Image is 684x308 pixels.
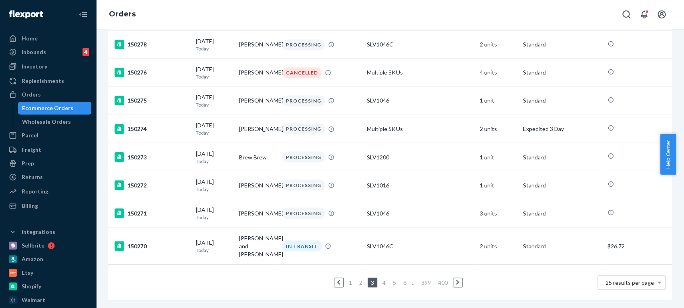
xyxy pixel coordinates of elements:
[115,152,189,162] div: 150273
[22,296,45,304] div: Walmart
[282,123,325,134] div: PROCESSING
[5,46,91,58] a: Inbounds4
[5,129,91,142] a: Parcel
[5,32,91,45] a: Home
[109,10,136,18] a: Orders
[523,181,601,189] p: Standard
[196,73,233,80] p: Today
[523,125,601,133] p: Expedited 3 Day
[22,91,41,99] div: Orders
[5,225,91,238] button: Integrations
[358,279,364,286] a: Page 2
[282,179,325,190] div: PROCESSING
[523,68,601,76] p: Standard
[477,115,520,143] td: 2 units
[282,95,325,106] div: PROCESSING
[22,104,73,112] div: Ecommerce Orders
[115,68,189,77] div: 150276
[82,48,89,56] div: 4
[196,65,233,80] div: [DATE]
[236,143,279,171] td: Brew Brew
[369,279,376,286] a: Page 3 is your current page
[18,115,92,128] a: Wholesale Orders
[5,280,91,293] a: Shopify
[196,177,233,192] div: [DATE]
[196,246,233,253] p: Today
[196,101,233,108] p: Today
[391,279,398,286] a: Page 5
[5,266,91,279] a: Etsy
[22,159,34,167] div: Prep
[236,115,279,143] td: [PERSON_NAME]
[103,3,142,26] ol: breadcrumbs
[5,157,91,170] a: Prep
[477,87,520,115] td: 1 unit
[22,48,46,56] div: Inbounds
[22,118,71,126] div: Wholesale Orders
[660,134,676,175] span: Help Center
[437,279,449,286] a: Page 400
[618,6,634,22] button: Open Search Box
[22,228,55,236] div: Integrations
[5,239,91,252] a: Sellbrite
[196,121,233,136] div: [DATE]
[5,143,91,156] a: Freight
[196,213,233,220] p: Today
[604,227,672,264] td: $26.72
[367,97,473,105] div: SLV1046
[18,102,92,115] a: Ecommerce Orders
[22,34,38,42] div: Home
[236,199,279,227] td: [PERSON_NAME]
[5,171,91,183] a: Returns
[196,185,233,192] p: Today
[236,30,279,58] td: [PERSON_NAME]
[402,279,408,286] a: Page 6
[22,269,33,277] div: Etsy
[606,279,654,286] span: 25 results per page
[196,149,233,164] div: [DATE]
[5,199,91,212] a: Billing
[22,146,41,154] div: Freight
[477,30,520,58] td: 2 units
[5,74,91,87] a: Replenishments
[115,124,189,134] div: 150274
[282,207,325,218] div: PROCESSING
[5,253,91,266] a: Amazon
[5,60,91,73] a: Inventory
[22,173,43,181] div: Returns
[196,37,233,52] div: [DATE]
[22,282,41,290] div: Shopify
[282,240,322,251] div: IN TRANSIT
[75,6,91,22] button: Close Navigation
[236,171,279,199] td: [PERSON_NAME]
[196,205,233,220] div: [DATE]
[367,40,473,48] div: SLV1046C
[115,208,189,218] div: 150271
[367,181,473,189] div: SLV1016
[196,129,233,136] p: Today
[22,62,47,70] div: Inventory
[282,67,322,78] div: CANCELLED
[5,185,91,198] a: Reporting
[115,241,189,251] div: 150270
[523,153,601,161] p: Standard
[420,279,433,286] a: Page 399
[381,279,387,286] a: Page 4
[364,58,477,87] td: Multiple SKUs
[477,227,520,264] td: 2 units
[22,77,64,85] div: Replenishments
[236,87,279,115] td: [PERSON_NAME]
[523,209,601,217] p: Standard
[347,279,354,286] a: Page 1
[282,151,325,162] div: PROCESSING
[523,40,601,48] p: Standard
[654,6,670,22] button: Open account menu
[523,97,601,105] p: Standard
[22,202,38,210] div: Billing
[22,131,38,139] div: Parcel
[477,143,520,171] td: 1 unit
[236,227,279,264] td: [PERSON_NAME] and [PERSON_NAME]
[412,278,416,287] li: ...
[115,180,189,190] div: 150272
[196,238,233,253] div: [DATE]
